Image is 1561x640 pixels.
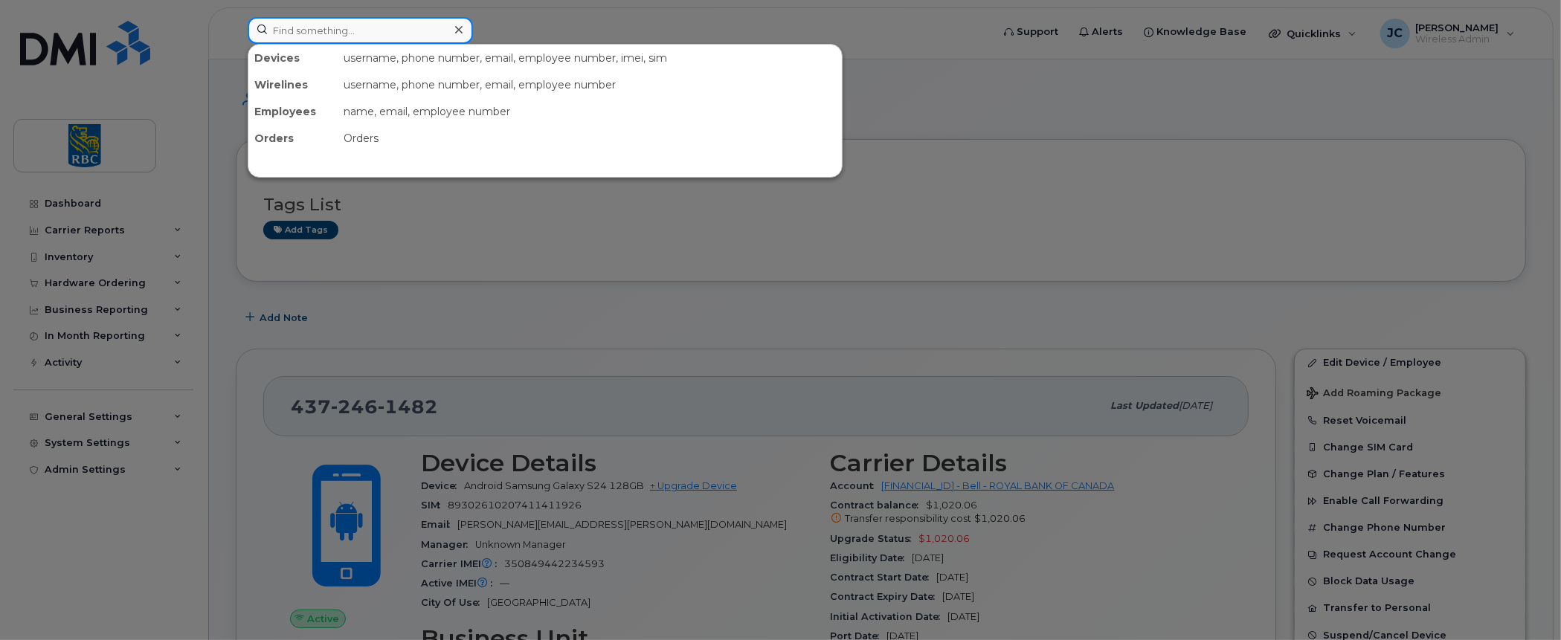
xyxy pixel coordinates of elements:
div: Orders [338,125,842,152]
div: Orders [248,125,338,152]
div: name, email, employee number [338,98,842,125]
div: Wirelines [248,71,338,98]
div: username, phone number, email, employee number, imei, sim [338,45,842,71]
div: username, phone number, email, employee number [338,71,842,98]
div: Devices [248,45,338,71]
div: Employees [248,98,338,125]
